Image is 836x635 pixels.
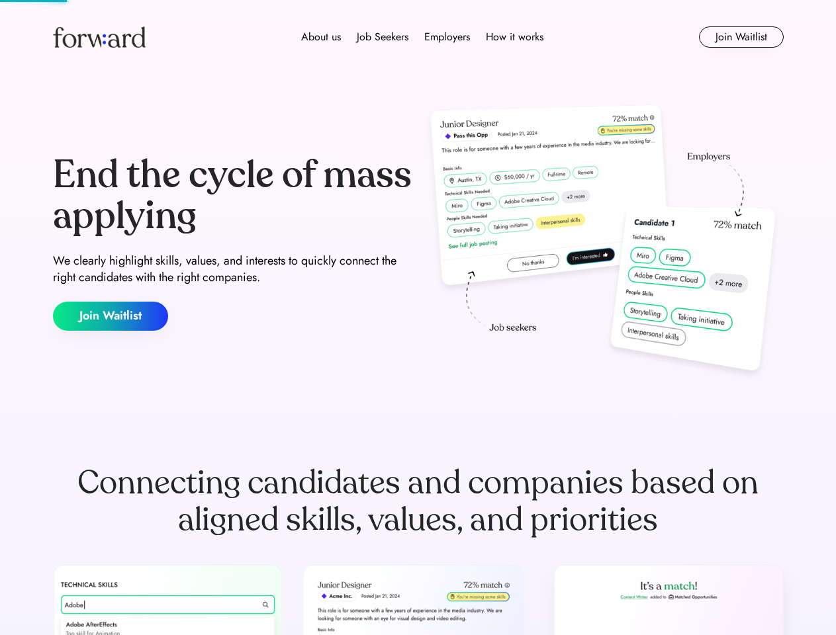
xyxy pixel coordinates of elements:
img: Forward logo [53,26,146,48]
button: Join Waitlist [699,26,784,48]
div: How it works [486,29,543,45]
div: We clearly highlight skills, values, and interests to quickly connect the right candidates with t... [53,253,413,286]
div: End the cycle of mass applying [53,155,413,236]
div: Connecting candidates and companies based on aligned skills, values, and priorities [53,464,784,538]
div: Job Seekers [357,29,408,45]
div: About us [301,29,341,45]
img: hero-image.png [424,101,784,385]
div: Employers [424,29,470,45]
button: Join Waitlist [53,302,168,331]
